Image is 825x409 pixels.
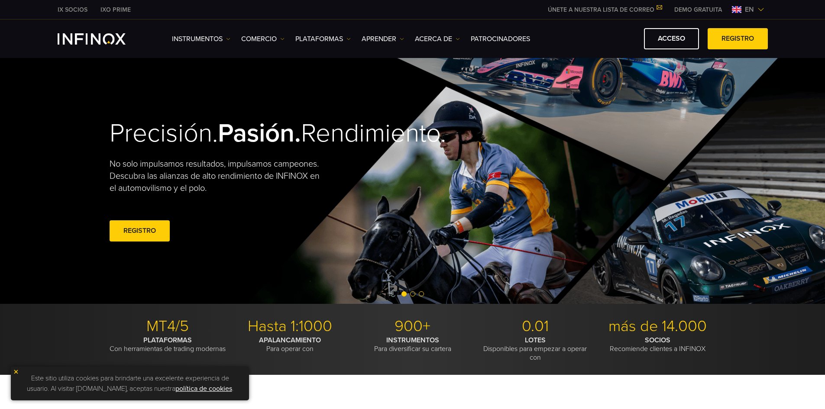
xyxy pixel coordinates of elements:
[51,5,94,14] a: INFINOX
[241,34,285,44] a: COMERCIO
[232,384,233,393] font: .
[266,345,314,353] font: Para operar con
[362,34,404,44] a: Aprender
[708,28,768,49] a: REGISTRO
[483,345,587,362] font: Disponibles para empezar a operar con
[471,34,530,44] a: PATROCINADORES
[721,34,754,43] font: REGISTRO
[58,33,146,45] a: Logotipo de INFINOX
[110,220,170,242] a: REGISTRO
[522,317,549,335] font: 0.01
[172,35,223,43] font: Instrumentos
[374,345,451,353] font: Para diversificar su cartera
[146,317,189,335] font: MT4/5
[295,34,351,44] a: PLATAFORMAS
[386,336,439,345] font: INSTRUMENTOS
[218,118,301,149] font: Pasión.
[110,118,218,149] font: Precisión.
[143,336,192,345] font: PLATAFORMAS
[110,345,226,353] font: Con herramientas de trading modernas
[362,35,396,43] font: Aprender
[58,6,87,13] font: IX SOCIOS
[94,5,137,14] a: INFINOX
[644,28,699,49] a: ACCESO
[172,34,230,44] a: Instrumentos
[295,35,343,43] font: PLATAFORMAS
[410,291,415,296] span: Ir a la diapositiva 2
[259,336,321,345] font: APALANCAMIENTO
[175,384,232,393] a: política de cookies
[241,35,277,43] font: COMERCIO
[248,317,332,335] font: Hasta 1:1000
[525,336,546,345] font: LOTES
[123,226,156,235] font: REGISTRO
[395,317,430,335] font: 900+
[471,35,530,43] font: PATROCINADORES
[610,345,705,353] font: Recomiende clientes a INFINOX
[674,6,722,13] font: DEMO GRATUITA
[745,5,754,14] font: en
[668,5,728,14] a: MENÚ INFINOX
[608,317,707,335] font: más de 14.000
[658,34,685,43] font: ACCESO
[415,35,452,43] font: ACERCA DE
[541,6,668,13] a: ÚNETE A NUESTRA LISTA DE CORREO
[301,118,446,149] font: Rendimiento.
[419,291,424,296] span: Ir a la diapositiva 3
[27,374,229,393] font: Este sitio utiliza cookies para brindarte una excelente experiencia de usuario. Al visitar [DOMAI...
[100,6,131,13] font: IXO PRIME
[415,34,460,44] a: ACERCA DE
[13,369,19,375] img: icono de cierre amarillo
[645,336,670,345] font: SOCIOS
[548,6,654,13] font: ÚNETE A NUESTRA LISTA DE CORREO
[401,291,407,296] span: Ir a la diapositiva 1
[110,159,320,193] font: No solo impulsamos resultados, impulsamos campeones. Descubra las alianzas de alto rendimiento de...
